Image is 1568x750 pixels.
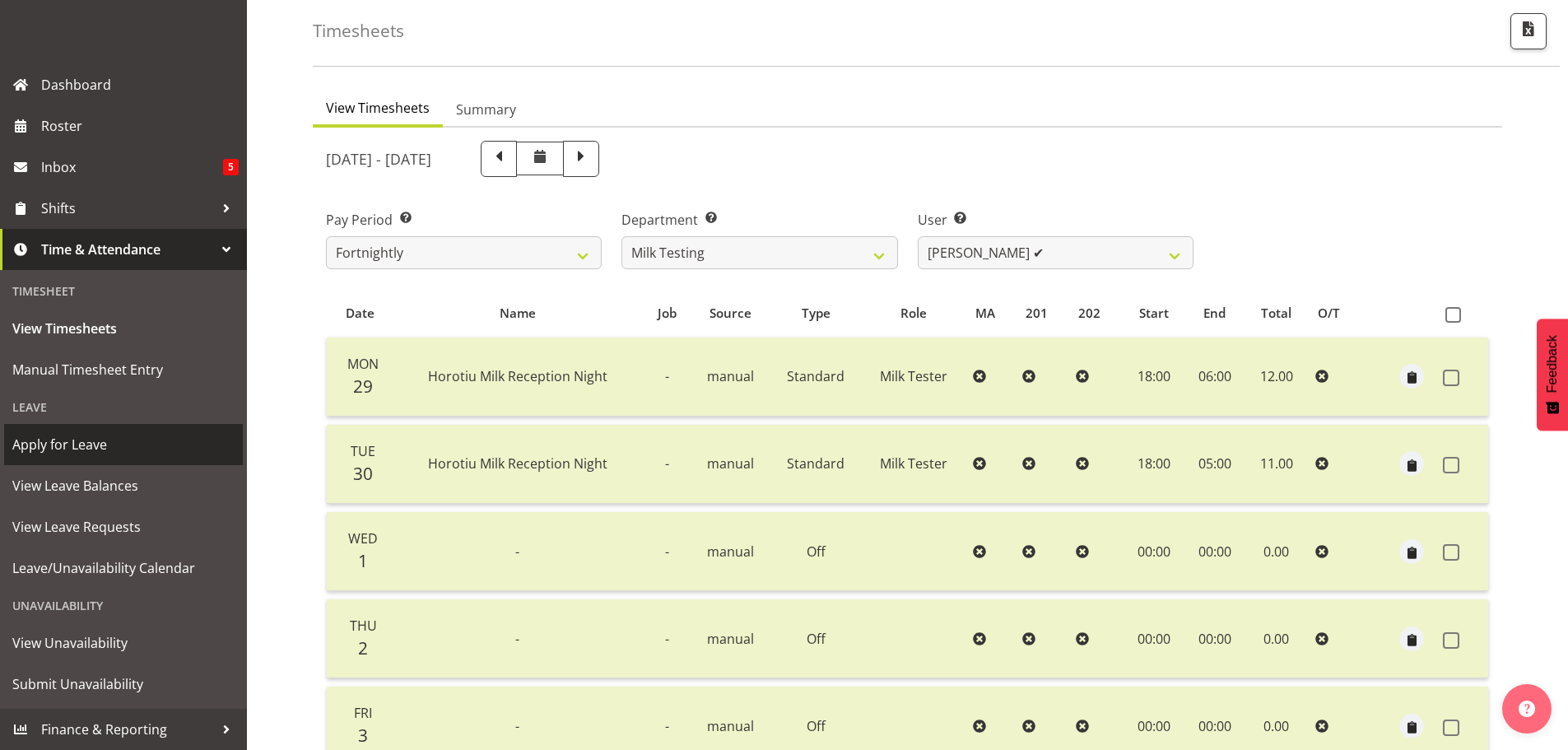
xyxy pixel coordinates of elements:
span: Mon [347,355,379,373]
span: O/T [1318,304,1340,323]
td: 0.00 [1245,512,1308,591]
span: - [665,717,669,735]
span: Horotiu Milk Reception Night [428,367,607,385]
td: 11.00 [1245,425,1308,504]
a: View Leave Requests [4,506,243,547]
span: 202 [1078,304,1100,323]
span: Date [346,304,375,323]
button: Export CSV [1510,13,1547,49]
a: Submit Unavailability [4,664,243,705]
span: Wed [348,529,378,547]
span: 3 [358,724,368,747]
td: Standard [770,425,861,504]
td: 00:00 [1122,599,1184,678]
span: - [515,543,519,561]
span: Thu [350,617,377,635]
span: Apply for Leave [12,432,235,457]
span: View Unavailability [12,631,235,655]
span: Time & Attendance [41,237,214,262]
span: Source [710,304,751,323]
span: Name [500,304,536,323]
span: Start [1139,304,1169,323]
span: View Leave Requests [12,515,235,539]
span: Finance & Reporting [41,717,214,742]
button: Feedback - Show survey [1537,319,1568,431]
span: 1 [358,549,368,572]
td: Off [770,512,861,591]
span: Feedback [1545,335,1560,393]
span: 2 [358,636,368,659]
span: Milk Tester [880,367,947,385]
h5: [DATE] - [DATE] [326,150,431,168]
span: Total [1261,304,1291,323]
span: manual [707,543,754,561]
span: Leave/Unavailability Calendar [12,556,235,580]
td: 12.00 [1245,338,1308,417]
span: - [665,454,669,473]
span: - [665,367,669,385]
a: View Timesheets [4,308,243,349]
span: Roster [41,114,239,138]
span: Tue [351,442,375,460]
span: manual [707,717,754,735]
td: 00:00 [1122,512,1184,591]
span: Inbox [41,155,223,179]
span: Dashboard [41,72,239,97]
div: Timesheet [4,274,243,308]
span: Manual Timesheet Entry [12,357,235,382]
span: Milk Tester [880,454,947,473]
span: Summary [456,100,516,119]
span: 5 [223,159,239,175]
span: Horotiu Milk Reception Night [428,454,607,473]
a: View Leave Balances [4,465,243,506]
label: Pay Period [326,210,602,230]
span: - [515,717,519,735]
td: 00:00 [1185,599,1245,678]
td: 05:00 [1185,425,1245,504]
td: 0.00 [1245,599,1308,678]
td: 18:00 [1122,338,1184,417]
img: help-xxl-2.png [1519,701,1535,717]
td: 06:00 [1185,338,1245,417]
td: 00:00 [1185,512,1245,591]
label: User [918,210,1193,230]
span: manual [707,454,754,473]
span: - [665,630,669,648]
span: 29 [353,375,373,398]
span: 201 [1026,304,1048,323]
span: View Leave Balances [12,473,235,498]
div: Unavailability [4,589,243,622]
span: 30 [353,462,373,485]
span: View Timesheets [326,98,430,118]
span: Fri [354,704,372,722]
div: Leave [4,390,243,424]
a: Leave/Unavailability Calendar [4,547,243,589]
span: Type [802,304,831,323]
span: manual [707,367,754,385]
span: Job [658,304,677,323]
a: Apply for Leave [4,424,243,465]
span: Role [900,304,927,323]
h4: Timesheets [313,21,404,40]
a: View Unavailability [4,622,243,664]
span: - [665,543,669,561]
label: Department [621,210,897,230]
td: Standard [770,338,861,417]
span: Shifts [41,196,214,221]
span: Submit Unavailability [12,672,235,696]
td: Off [770,599,861,678]
td: 18:00 [1122,425,1184,504]
span: manual [707,630,754,648]
span: - [515,630,519,648]
span: View Timesheets [12,316,235,341]
span: End [1203,304,1226,323]
span: MA [975,304,995,323]
a: Manual Timesheet Entry [4,349,243,390]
